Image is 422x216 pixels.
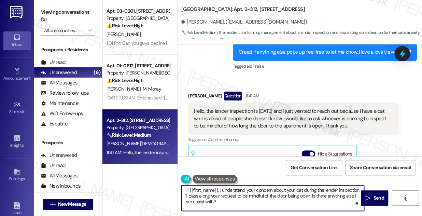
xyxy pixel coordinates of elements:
[188,92,398,103] div: [PERSON_NAME]
[194,108,387,130] div: Hello, the lender inspection is [DATE] and I just wanted to reach out because I have a cat who is...
[88,28,92,33] i: 
[41,7,95,25] label: Viewing conversations for
[290,164,337,171] span: Get Conversation Link
[44,25,84,36] input: All communities
[43,199,94,210] button: New Message
[3,31,31,50] a: Inbox
[107,167,170,174] div: Apt. 01~1908, [STREET_ADDRESS][PERSON_NAME]
[143,86,161,92] span: M. Moray
[361,190,388,206] button: Send
[58,201,86,208] span: New Message
[253,63,264,69] span: Praise
[10,6,24,18] img: ResiDesk Logo
[373,194,384,202] span: Send
[403,195,408,201] i: 
[346,160,415,175] button: Share Conversation via email
[34,139,102,146] div: Prospects
[243,92,259,99] div: 11:41 AM
[41,79,78,86] div: All Messages
[181,30,217,35] strong: 🔧 Risk Level: Medium
[41,162,66,169] div: Unread
[41,120,68,127] div: Escalate
[107,15,170,22] div: Property: [GEOGRAPHIC_DATA]
[107,124,170,131] div: Property: [GEOGRAPHIC_DATA]
[3,166,31,184] a: Buildings
[182,185,364,211] textarea: To enrich screen reader interactions, please activate Accessibility in Grammarly extension settings
[107,62,170,69] div: Apt. 01~0612, [STREET_ADDRESS][PERSON_NAME]
[41,183,81,190] div: New Inbounds
[107,8,170,15] div: Apt. 03~0201, [STREET_ADDRESS][GEOGRAPHIC_DATA][US_STATE][STREET_ADDRESS]
[41,152,77,159] div: Unanswered
[25,108,26,113] span: •
[107,31,141,37] span: [PERSON_NAME]
[239,49,406,56] div: Great! If anything else pops up, feel free to let me know. Have a lovely evening!
[190,150,230,163] div: Related guidelines
[41,69,77,76] div: Unanswered
[34,46,102,53] div: Prospects + Residents
[107,140,187,147] span: [PERSON_NAME][DEMOGRAPHIC_DATA]
[224,92,242,100] div: Question
[41,59,66,66] div: Unread
[107,40,227,46] div: 1:01 PM: Can you guys decline it from your end so I can redo it
[208,137,238,143] span: Apartment entry
[233,61,417,71] div: Tagged as:
[41,90,89,97] div: Review follow-ups
[181,29,422,44] span: : The resident is informing management about a lender inspection and requesting consideration for...
[107,23,143,29] strong: ⚠️ Risk Level: High
[318,150,352,158] label: Hide Suggestions
[3,132,31,151] a: Insights •
[41,110,83,117] div: WO Follow-ups
[107,77,143,83] strong: ⚠️ Risk Level: High
[181,6,305,13] b: [GEOGRAPHIC_DATA]: Apt. 2~312, [STREET_ADDRESS]
[188,135,398,145] div: Tagged as:
[3,99,31,117] a: Site Visit •
[286,160,342,175] button: Get Conversation Link
[107,95,357,101] div: [DATE] 9:31 AM: Emphasized “[PERSON_NAME] ([PERSON_NAME][GEOGRAPHIC_DATA]): Hi [PERSON_NAME], I u...
[50,202,55,207] i: 
[107,69,170,77] div: Property: [PERSON_NAME][GEOGRAPHIC_DATA]
[107,86,143,92] span: [PERSON_NAME]
[92,67,102,78] div: (6)
[24,142,25,147] span: •
[30,75,31,80] span: •
[41,172,78,179] div: All Messages
[107,132,151,138] strong: 🔧 Risk Level: Medium
[350,164,411,171] span: Share Conversation via email
[181,18,307,26] div: [PERSON_NAME]. ([EMAIL_ADDRESS][DOMAIN_NAME])
[365,195,370,201] i: 
[41,100,79,107] div: Maintenance
[107,117,170,124] div: Apt. 2~312, [STREET_ADDRESS]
